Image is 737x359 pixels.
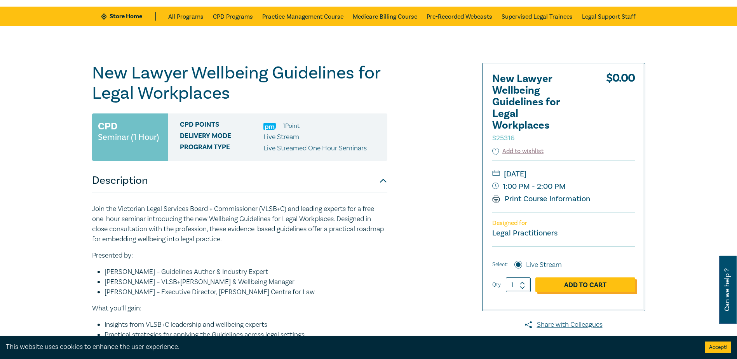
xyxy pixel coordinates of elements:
[105,267,387,277] li: [PERSON_NAME] – Guidelines Author & Industry Expert
[92,169,387,192] button: Description
[482,320,645,330] a: Share with Colleagues
[98,133,159,141] small: Seminar (1 Hour)
[492,260,508,269] span: Select:
[92,204,387,244] p: Join the Victorian Legal Services Board + Commissioner (VLSB+C) and leading experts for a free on...
[492,180,635,193] small: 1:00 PM - 2:00 PM
[180,121,263,131] span: CPD Points
[492,220,635,227] p: Designed for
[606,73,635,147] div: $ 0.00
[105,277,387,287] li: [PERSON_NAME] – VLSB+[PERSON_NAME] & Wellbeing Manager
[263,132,299,141] span: Live Stream
[492,281,501,289] label: Qty
[101,12,155,21] a: Store Home
[353,7,417,26] a: Medicare Billing Course
[92,251,387,261] p: Presented by:
[262,7,343,26] a: Practice Management Course
[492,228,558,238] small: Legal Practitioners
[213,7,253,26] a: CPD Programs
[105,287,387,297] li: [PERSON_NAME] – Executive Director, [PERSON_NAME] Centre for Law
[263,143,367,153] p: Live Streamed One Hour Seminars
[705,342,731,353] button: Accept cookies
[283,121,300,131] li: 1 Point
[168,7,204,26] a: All Programs
[492,134,514,143] small: S25316
[180,143,263,153] span: Program type
[723,260,731,319] span: Can we help ?
[263,123,276,130] img: Practice Management & Business Skills
[582,7,636,26] a: Legal Support Staff
[92,303,387,314] p: What you’ll gain:
[105,330,387,340] li: Practical strategies for applying the Guidelines across legal settings
[92,63,387,103] h1: New Lawyer Wellbeing Guidelines for Legal Workplaces
[492,73,578,143] h2: New Lawyer Wellbeing Guidelines for Legal Workplaces
[6,342,693,352] div: This website uses cookies to enhance the user experience.
[492,147,544,156] button: Add to wishlist
[427,7,492,26] a: Pre-Recorded Webcasts
[506,277,531,292] input: 1
[180,132,263,142] span: Delivery Mode
[526,260,562,270] label: Live Stream
[535,277,635,292] a: Add to Cart
[98,119,117,133] h3: CPD
[105,320,387,330] li: Insights from VLSB+C leadership and wellbeing experts
[502,7,573,26] a: Supervised Legal Trainees
[492,194,591,204] a: Print Course Information
[492,168,635,180] small: [DATE]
